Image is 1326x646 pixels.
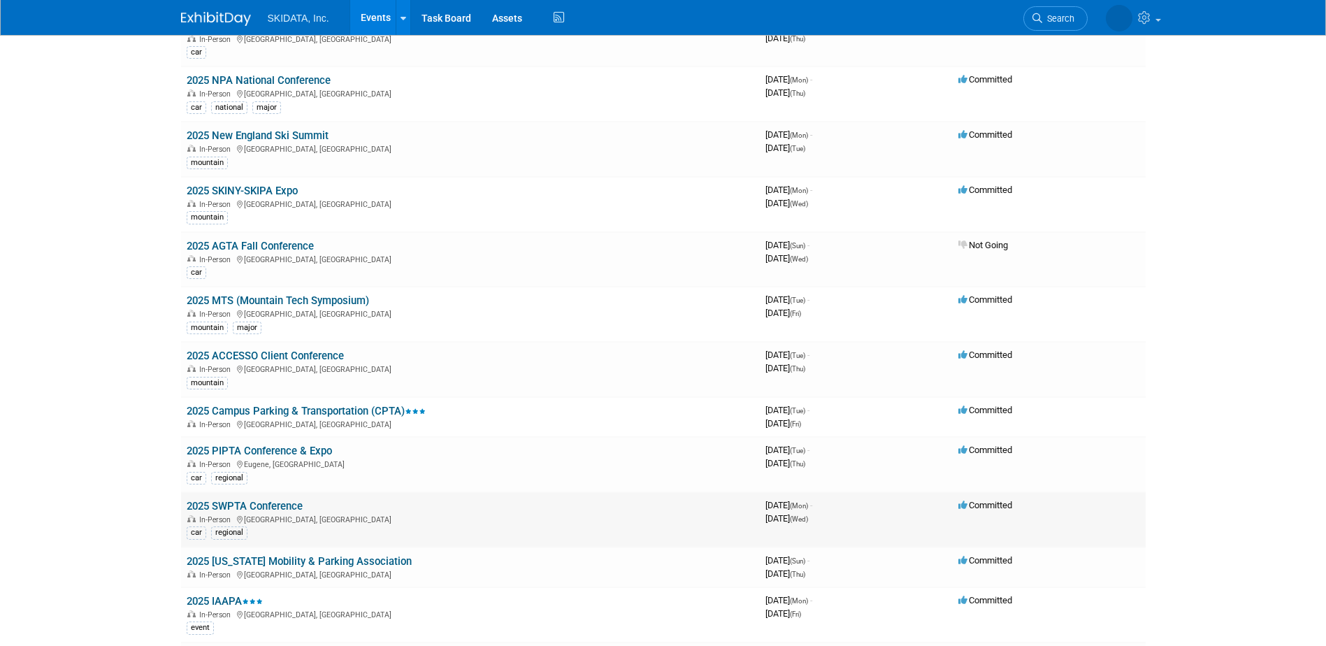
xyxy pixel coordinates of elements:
[790,145,805,152] span: (Tue)
[810,74,812,85] span: -
[187,198,754,209] div: [GEOGRAPHIC_DATA], [GEOGRAPHIC_DATA]
[790,570,805,578] span: (Thu)
[187,157,228,169] div: mountain
[187,405,426,417] a: 2025 Campus Parking & Transportation (CPTA)
[790,515,808,523] span: (Wed)
[268,13,329,24] span: SKIDATA, Inc.
[187,595,263,608] a: 2025 IAAPA
[187,101,206,114] div: car
[199,89,235,99] span: In-Person
[807,445,809,455] span: -
[187,500,303,512] a: 2025 SWPTA Conference
[790,365,805,373] span: (Thu)
[790,89,805,97] span: (Thu)
[211,101,247,114] div: national
[790,310,801,317] span: (Fri)
[211,526,247,539] div: regional
[199,365,235,374] span: In-Person
[790,460,805,468] span: (Thu)
[199,515,235,524] span: In-Person
[765,350,809,360] span: [DATE]
[765,568,805,579] span: [DATE]
[765,418,801,429] span: [DATE]
[958,500,1012,510] span: Committed
[765,363,805,373] span: [DATE]
[199,420,235,429] span: In-Person
[252,101,281,114] div: major
[790,610,801,618] span: (Fri)
[790,296,805,304] span: (Tue)
[1106,5,1132,31] img: Mary Beth McNair
[199,310,235,319] span: In-Person
[187,363,754,374] div: [GEOGRAPHIC_DATA], [GEOGRAPHIC_DATA]
[790,447,805,454] span: (Tue)
[211,472,247,484] div: regional
[187,87,754,99] div: [GEOGRAPHIC_DATA], [GEOGRAPHIC_DATA]
[790,35,805,43] span: (Thu)
[187,308,754,319] div: [GEOGRAPHIC_DATA], [GEOGRAPHIC_DATA]
[765,458,805,468] span: [DATE]
[187,294,369,307] a: 2025 MTS (Mountain Tech Symposium)
[790,597,808,605] span: (Mon)
[187,420,196,427] img: In-Person Event
[187,610,196,617] img: In-Person Event
[1042,13,1074,24] span: Search
[199,610,235,619] span: In-Person
[790,502,808,510] span: (Mon)
[765,253,808,264] span: [DATE]
[790,420,801,428] span: (Fri)
[187,418,754,429] div: [GEOGRAPHIC_DATA], [GEOGRAPHIC_DATA]
[790,557,805,565] span: (Sun)
[807,555,809,566] span: -
[790,76,808,84] span: (Mon)
[199,35,235,44] span: In-Person
[1023,6,1088,31] a: Search
[958,405,1012,415] span: Committed
[790,187,808,194] span: (Mon)
[199,145,235,154] span: In-Person
[810,500,812,510] span: -
[807,240,809,250] span: -
[187,570,196,577] img: In-Person Event
[810,129,812,140] span: -
[765,445,809,455] span: [DATE]
[958,294,1012,305] span: Committed
[765,185,812,195] span: [DATE]
[807,350,809,360] span: -
[765,294,809,305] span: [DATE]
[958,595,1012,605] span: Committed
[765,405,809,415] span: [DATE]
[807,294,809,305] span: -
[765,129,812,140] span: [DATE]
[765,500,812,510] span: [DATE]
[187,472,206,484] div: car
[187,240,314,252] a: 2025 AGTA Fall Conference
[790,407,805,415] span: (Tue)
[765,143,805,153] span: [DATE]
[765,240,809,250] span: [DATE]
[187,458,754,469] div: Eugene, [GEOGRAPHIC_DATA]
[765,513,808,524] span: [DATE]
[187,145,196,152] img: In-Person Event
[790,200,808,208] span: (Wed)
[187,322,228,334] div: mountain
[807,405,809,415] span: -
[187,253,754,264] div: [GEOGRAPHIC_DATA], [GEOGRAPHIC_DATA]
[765,608,801,619] span: [DATE]
[810,595,812,605] span: -
[181,12,251,26] img: ExhibitDay
[187,555,412,568] a: 2025 [US_STATE] Mobility & Parking Association
[765,308,801,318] span: [DATE]
[765,595,812,605] span: [DATE]
[187,622,214,634] div: event
[187,377,228,389] div: mountain
[187,89,196,96] img: In-Person Event
[187,568,754,580] div: [GEOGRAPHIC_DATA], [GEOGRAPHIC_DATA]
[187,350,344,362] a: 2025 ACCESSO Client Conference
[199,460,235,469] span: In-Person
[765,198,808,208] span: [DATE]
[187,143,754,154] div: [GEOGRAPHIC_DATA], [GEOGRAPHIC_DATA]
[958,445,1012,455] span: Committed
[187,185,298,197] a: 2025 SKINY-SKIPA Expo
[765,33,805,43] span: [DATE]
